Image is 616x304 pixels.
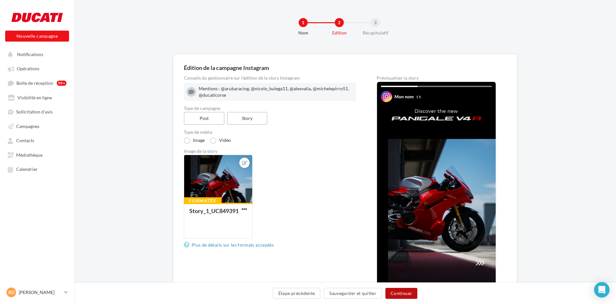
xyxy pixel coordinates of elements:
a: Contacts [4,134,70,146]
label: Post [184,112,224,125]
div: Edition [319,30,360,36]
a: Plus de détails sur les formats acceptés [184,241,276,249]
div: Open Intercom Messenger [594,282,610,298]
a: Calendrier [4,163,70,175]
a: Opérations [4,63,70,74]
label: Story [227,112,268,125]
span: Opérations [17,66,39,72]
a: Visibilité en ligne [4,92,70,103]
span: Notifications [17,52,43,57]
div: Édition de la campagne Instagram [184,65,506,71]
label: Type de campagne [184,106,356,111]
div: Mon nom [394,93,414,100]
label: Vidéo [210,137,231,144]
label: Image [184,137,205,144]
span: Médiathèque [16,152,43,158]
label: Type de média [184,130,356,134]
span: Contacts [16,138,34,143]
a: Médiathèque [4,149,70,161]
div: Conseils du gestionnaire sur l'édition de la story Instagram [184,76,356,80]
div: Formatée [184,197,222,204]
span: RD [8,289,15,296]
div: Mentions : @arubaracing, @nicolo_bulega11, @alexvalia, @michelepirro51, @ducaticorse [199,85,353,98]
a: Campagnes [4,120,70,132]
button: Notifications [4,48,68,60]
button: Sauvegarder et quitter [324,288,382,299]
div: Récapitulatif [355,30,396,36]
div: 1 h [416,94,421,100]
span: Boîte de réception [16,80,53,86]
div: 99+ [57,81,66,86]
span: Visibilité en ligne [17,95,52,100]
div: Image de la story [184,149,356,153]
div: Nom [283,30,324,36]
button: Nouvelle campagne [5,31,69,42]
div: 3 [371,18,380,27]
div: 2 [335,18,344,27]
div: Story_1_UC849391 [189,207,239,214]
span: Campagnes [16,123,39,129]
div: Prévisualiser la story [377,76,496,80]
span: Calendrier [16,167,38,172]
div: 1 [299,18,308,27]
p: [PERSON_NAME] [19,289,62,296]
a: Boîte de réception99+ [4,77,70,89]
a: RD [PERSON_NAME] [5,286,69,299]
a: Sollicitation d'avis [4,106,70,117]
img: Your Instagram story preview [377,82,496,293]
button: Continuer [385,288,417,299]
span: Sollicitation d'avis [16,109,53,115]
button: Étape précédente [273,288,321,299]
